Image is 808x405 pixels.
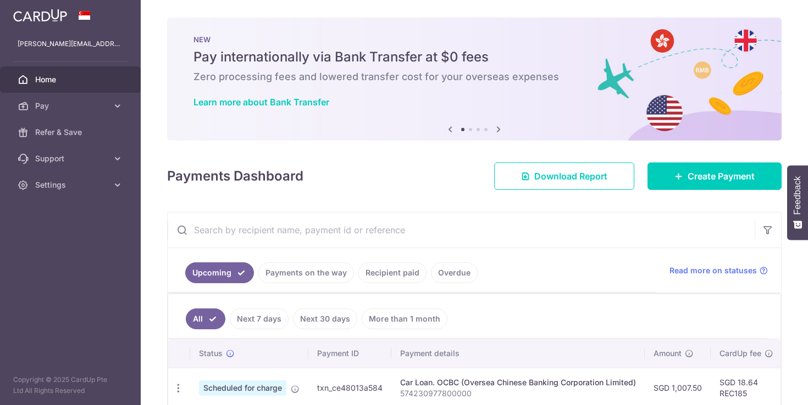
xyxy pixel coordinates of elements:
a: More than 1 month [362,308,447,329]
a: Read more on statuses [669,265,768,276]
a: Overdue [431,262,478,283]
span: Read more on statuses [669,265,757,276]
a: Create Payment [647,162,782,190]
span: Refer & Save [35,127,108,138]
a: All [186,308,225,329]
h6: Zero processing fees and lowered transfer cost for your overseas expenses [193,70,755,83]
h4: Payments Dashboard [167,166,303,186]
span: Pay [35,100,108,111]
a: Upcoming [185,262,254,283]
span: Settings [35,179,108,190]
th: Payment details [391,339,645,368]
span: Home [35,74,108,85]
span: Feedback [793,176,803,215]
span: CardUp fee [720,348,761,359]
span: Amount [654,348,682,359]
p: 574230977800000 [400,388,636,399]
span: Download Report [534,170,607,183]
span: Create Payment [688,170,755,183]
a: Payments on the way [258,262,354,283]
img: Bank transfer banner [167,18,782,140]
a: Next 7 days [230,308,289,329]
a: Download Report [494,162,634,190]
th: Payment ID [308,339,391,368]
input: Search by recipient name, payment id or reference [168,212,755,248]
img: CardUp [13,9,67,22]
p: [PERSON_NAME][EMAIL_ADDRESS][DOMAIN_NAME] [18,38,123,49]
button: Feedback - Show survey [787,165,808,240]
a: Learn more about Bank Transfer [193,97,329,108]
a: Next 30 days [293,308,357,329]
span: Status [199,348,223,359]
span: Scheduled for charge [199,380,286,396]
span: Support [35,153,108,164]
a: Recipient paid [358,262,427,283]
h5: Pay internationally via Bank Transfer at $0 fees [193,48,755,66]
iframe: Opens a widget where you can find more information [737,372,797,400]
p: NEW [193,35,755,44]
div: Car Loan. OCBC (Oversea Chinese Banking Corporation Limited) [400,377,636,388]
